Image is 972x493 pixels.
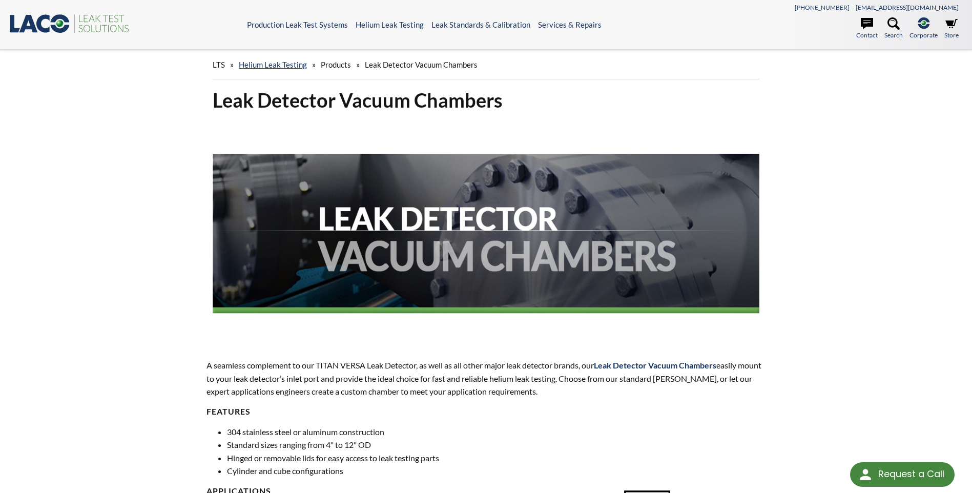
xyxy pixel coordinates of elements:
div: » » » [213,50,759,79]
span: Leak Detector Vacuum Chambers [365,60,478,69]
strong: Leak Detector Vacuum Chambers [594,360,716,370]
img: Leak Test Vacuum Chambers header [213,121,759,340]
a: Leak Standards & Calibration [431,20,530,29]
a: Search [884,17,903,40]
div: Request a Call [850,462,955,487]
li: Hinged or removable lids for easy access to leak testing parts [227,451,765,465]
a: [PHONE_NUMBER] [795,4,850,11]
a: Helium Leak Testing [239,60,307,69]
a: Store [944,17,959,40]
li: 304 stainless steel or aluminum construction [227,425,765,439]
li: Cylinder and cube configurations [227,464,765,478]
h1: Leak Detector Vacuum Chambers [213,88,759,113]
a: Helium Leak Testing [356,20,424,29]
h4: Features [206,406,765,417]
a: Services & Repairs [538,20,602,29]
span: Corporate [909,30,938,40]
span: LTS [213,60,225,69]
li: Standard sizes ranging from 4" to 12" OD [227,438,765,451]
a: [EMAIL_ADDRESS][DOMAIN_NAME] [856,4,959,11]
img: round button [857,466,874,483]
a: Production Leak Test Systems [247,20,348,29]
a: Contact [856,17,878,40]
span: Products [321,60,351,69]
p: A seamless complement to our TITAN VERSA Leak Detector, as well as all other major leak detector ... [206,359,765,398]
div: Request a Call [878,462,944,486]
